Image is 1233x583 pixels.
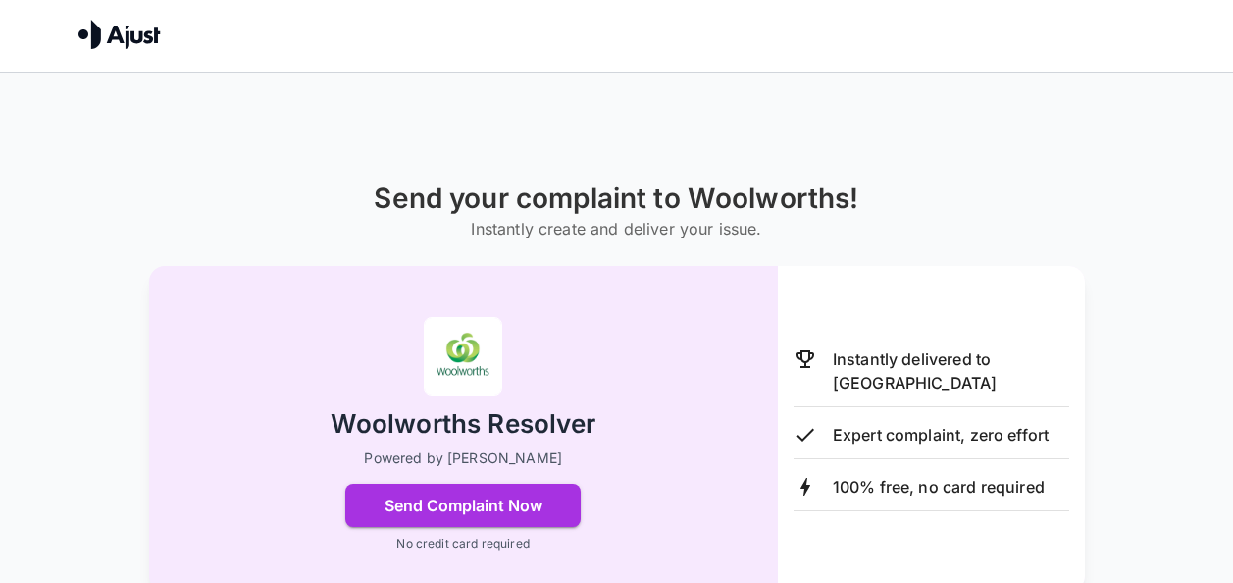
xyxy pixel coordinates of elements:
h1: Send your complaint to Woolworths! [374,183,858,215]
p: 100% free, no card required [833,475,1045,499]
h6: Instantly create and deliver your issue. [374,215,858,242]
img: Ajust [78,20,161,49]
p: Expert complaint, zero effort [833,423,1049,447]
p: Instantly delivered to [GEOGRAPHIC_DATA] [833,347,1069,395]
button: Send Complaint Now [345,484,581,527]
p: No credit card required [396,535,529,553]
p: Powered by [PERSON_NAME] [364,449,562,468]
h2: Woolworths Resolver [331,407,596,442]
img: Woolworths [424,317,502,396]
